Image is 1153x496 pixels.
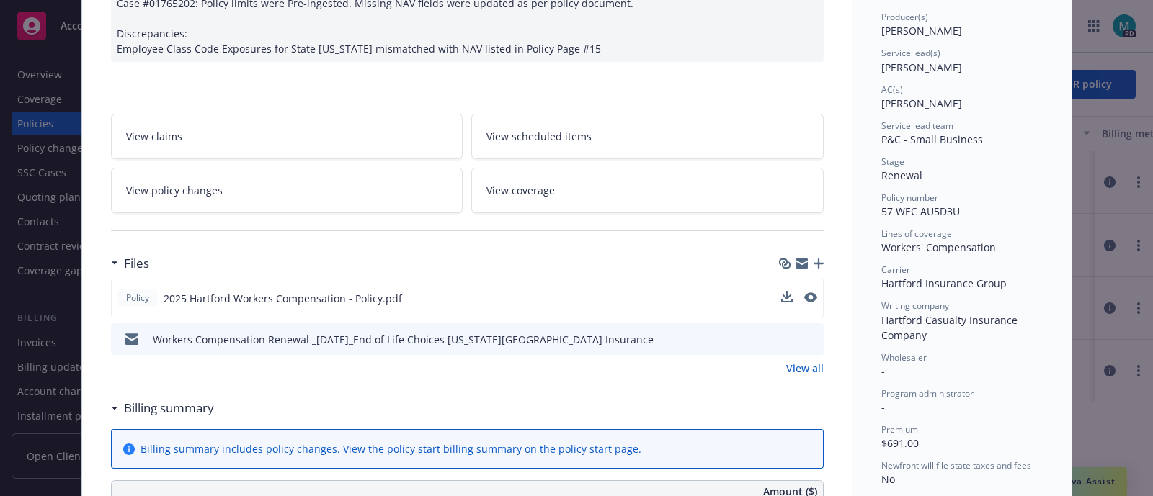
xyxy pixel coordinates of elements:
span: Program administrator [881,387,974,400]
button: preview file [805,332,818,347]
span: Policy [123,292,152,305]
span: Wholesaler [881,351,927,364]
a: View scheduled items [471,114,824,159]
span: Policy number [881,191,938,204]
span: Hartford Casualty Insurance Company [881,313,1020,342]
div: Files [111,254,149,273]
span: - [881,364,885,378]
div: Billing summary includes policy changes. View the policy start billing summary on the . [141,441,641,456]
span: Carrier [881,263,910,276]
span: [PERSON_NAME] [881,96,962,110]
span: Newfront will file state taxes and fees [881,459,1031,472]
span: - [881,400,885,414]
span: 2025 Hartford Workers Compensation - Policy.pdf [164,291,402,306]
div: Workers Compensation Renewal _[DATE]_End of Life Choices [US_STATE][GEOGRAPHIC_DATA] Insurance [153,332,654,347]
span: Service lead(s) [881,47,940,59]
h3: Billing summary [124,399,214,418]
span: [PERSON_NAME] [881,60,962,74]
button: download file [781,291,793,306]
span: [PERSON_NAME] [881,24,962,37]
a: View claims [111,114,463,159]
span: Service lead team [881,120,953,132]
button: download file [782,332,793,347]
a: View policy changes [111,168,463,213]
span: Producer(s) [881,11,928,23]
a: View all [786,361,824,376]
span: Hartford Insurance Group [881,276,1007,290]
span: AC(s) [881,84,903,96]
div: Billing summary [111,399,214,418]
span: View policy changes [126,183,223,198]
span: Lines of coverage [881,227,952,240]
span: $691.00 [881,436,919,450]
a: policy start page [558,442,638,456]
button: preview file [804,292,817,302]
a: View coverage [471,168,824,213]
h3: Files [124,254,149,273]
div: Workers' Compensation [881,240,1043,255]
span: View claims [126,129,182,144]
span: P&C - Small Business [881,132,983,146]
span: View coverage [486,183,555,198]
span: 57 WEC AU5D3U [881,204,960,218]
span: View scheduled items [486,129,592,144]
span: Premium [881,423,918,436]
span: No [881,472,895,486]
span: Writing company [881,299,949,312]
button: download file [781,291,793,302]
span: Renewal [881,168,922,182]
span: Stage [881,155,904,168]
button: preview file [804,291,817,306]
